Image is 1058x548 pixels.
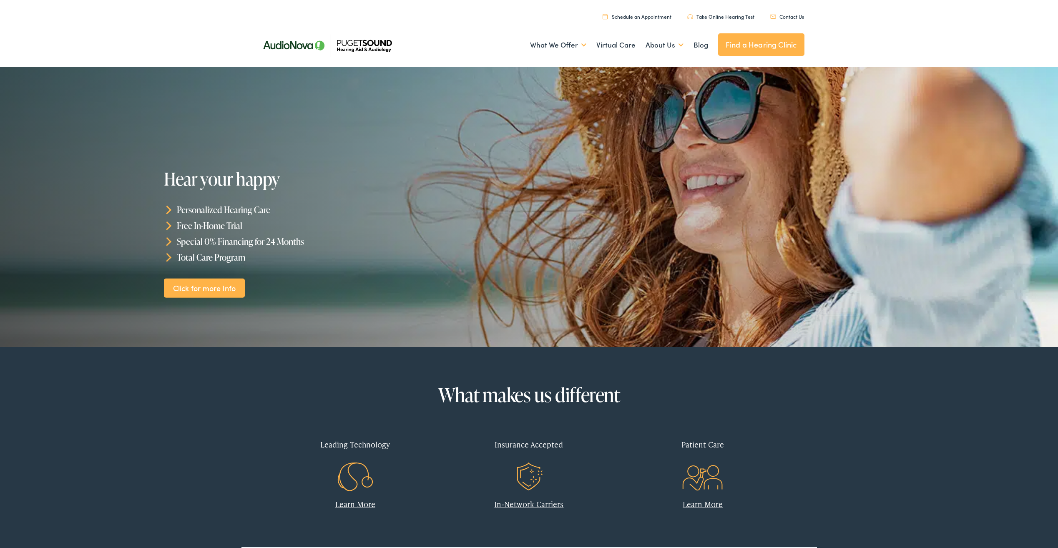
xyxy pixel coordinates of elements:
a: Virtual Care [596,30,636,60]
a: Contact Us [770,13,804,20]
a: Schedule an Appointment [603,13,671,20]
div: Insurance Accepted [448,432,610,457]
h2: What makes us different [275,385,784,405]
a: Leading Technology [275,432,436,482]
a: Insurance Accepted [448,432,610,482]
a: Blog [694,30,708,60]
img: utility icon [687,14,693,19]
div: Patient Care [622,432,784,457]
a: About Us [646,30,684,60]
div: Leading Technology [275,432,436,457]
a: Patient Care [622,432,784,482]
a: Click for more Info [164,278,245,298]
a: Take Online Hearing Test [687,13,754,20]
a: Find a Hearing Clinic [718,33,804,56]
li: Special 0% Financing for 24 Months [164,234,534,249]
h1: Hear your happy [164,169,417,189]
img: utility icon [770,15,776,19]
img: utility icon [603,14,608,19]
li: Total Care Program [164,249,534,265]
a: What We Offer [530,30,586,60]
li: Personalized Hearing Care [164,202,534,218]
li: Free In-Home Trial [164,218,534,234]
